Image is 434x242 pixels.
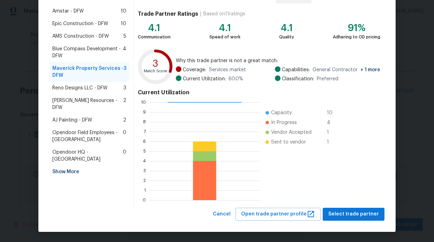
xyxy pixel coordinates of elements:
[327,109,338,116] span: 10
[52,65,124,79] span: Maverick Property Services - DFW
[323,208,384,221] button: Select trade partner
[123,45,126,59] span: 4
[143,159,146,163] text: 4
[209,24,240,31] div: 4.1
[183,66,206,73] span: Coverage:
[282,75,314,82] span: Classification:
[52,8,84,15] span: Amstar - DFW
[138,10,198,17] h4: Trade Partner Ratings
[333,24,380,31] div: 91%
[282,66,310,73] span: Capabilities:
[271,119,297,126] span: In Progress
[327,119,338,126] span: 4
[327,129,338,136] span: 1
[210,208,233,221] button: Cancel
[313,66,380,73] span: General Contractor
[143,198,146,202] text: 0
[209,34,240,41] div: Speed of work
[317,75,338,82] span: Preferred
[143,178,146,183] text: 2
[138,24,171,31] div: 4.1
[123,117,126,124] span: 2
[143,149,146,153] text: 5
[213,210,231,219] span: Cancel
[52,20,108,27] span: Epic Construction - DFW
[50,166,129,178] div: Show More
[360,67,380,72] span: + 1 more
[271,109,292,116] span: Capacity
[279,24,294,31] div: 4.1
[52,85,107,91] span: Reno Designs LLC - DFW
[124,33,126,40] span: 5
[124,65,126,79] span: 3
[143,120,146,124] text: 8
[141,100,146,104] text: 10
[198,10,203,17] div: |
[279,34,294,41] div: Quality
[183,75,226,82] span: Current Utilization:
[235,208,321,221] button: Open trade partner profile
[138,89,380,96] h4: Current Utilization
[203,10,245,17] div: Based on 11 ratings
[52,149,123,163] span: Opendoor HQ - [GEOGRAPHIC_DATA]
[52,45,123,59] span: Blue Compass Development - DFW
[152,59,158,68] text: 3
[333,34,380,41] div: Adhering to OD pricing
[209,66,246,73] span: Services market
[241,210,315,219] span: Open trade partner profile
[328,210,379,219] span: Select trade partner
[124,85,126,91] span: 3
[123,129,126,143] span: 0
[143,139,146,144] text: 6
[52,117,92,124] span: AJ Painting - DFW
[143,169,146,173] text: 3
[138,34,171,41] div: Communication
[144,69,167,73] text: Match Score
[52,97,123,111] span: [PERSON_NAME] Resources - DFW
[144,130,146,134] text: 7
[121,8,126,15] span: 10
[123,97,126,111] span: 2
[327,139,338,146] span: 1
[143,110,146,114] text: 9
[176,57,380,64] span: Why this trade partner is not a great match:
[52,129,123,143] span: Opendoor Field Employees - [GEOGRAPHIC_DATA]
[121,20,126,27] span: 10
[271,139,306,146] span: Sent to vendor
[52,33,109,40] span: AMS Construction - DFW
[229,75,243,82] span: 60.0 %
[144,188,146,192] text: 1
[271,129,312,136] span: Vendor Accepted
[123,149,126,163] span: 0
